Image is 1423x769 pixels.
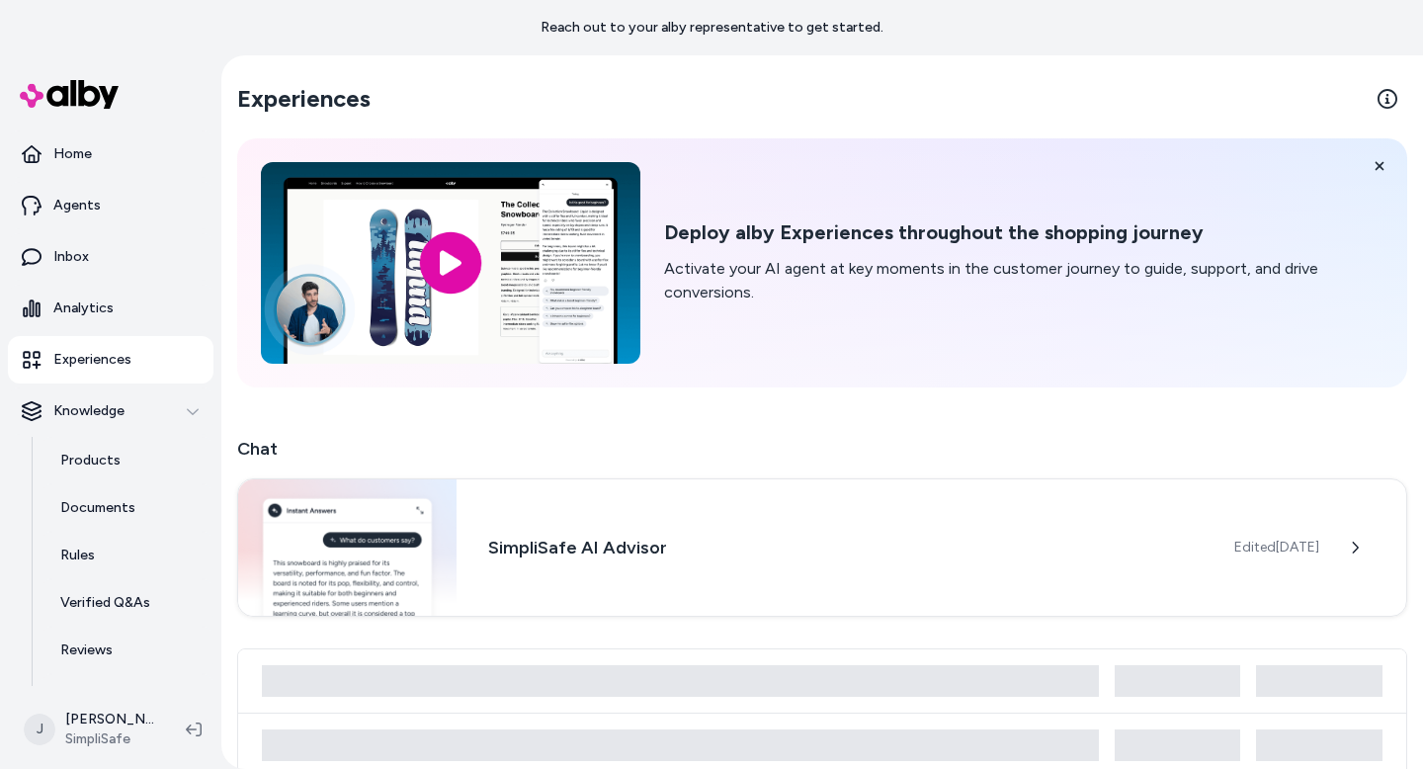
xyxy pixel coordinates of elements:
p: Experiences [53,350,131,370]
a: Verified Q&As [41,579,213,627]
span: Edited [DATE] [1234,538,1319,557]
h2: Chat [237,435,1407,463]
p: [PERSON_NAME] [65,710,154,729]
p: Documents [60,498,135,518]
a: Inbox [8,233,213,281]
a: Experiences [8,336,213,384]
p: Activate your AI agent at key moments in the customer journey to guide, support, and drive conver... [664,257,1383,304]
p: Products [60,451,121,470]
a: Survey Questions [41,674,213,722]
span: J [24,714,55,745]
p: Reach out to your alby representative to get started. [541,18,883,38]
button: J[PERSON_NAME]SimpliSafe [12,698,170,761]
a: Documents [41,484,213,532]
img: Chat widget [238,479,457,616]
p: Analytics [53,299,114,318]
a: Agents [8,182,213,229]
p: Knowledge [53,401,125,421]
p: Home [53,144,92,164]
a: Reviews [41,627,213,674]
p: Verified Q&As [60,593,150,613]
h2: Deploy alby Experiences throughout the shopping journey [664,220,1383,245]
a: Rules [41,532,213,579]
span: SimpliSafe [65,729,154,749]
h3: SimpliSafe AI Advisor [488,534,1203,561]
a: Analytics [8,285,213,332]
p: Reviews [60,641,113,660]
a: Home [8,130,213,178]
p: Rules [60,546,95,565]
button: Knowledge [8,387,213,435]
h2: Experiences [237,83,371,115]
a: Chat widgetSimpliSafe AI AdvisorEdited[DATE] [237,478,1407,617]
p: Inbox [53,247,89,267]
a: Products [41,437,213,484]
p: Agents [53,196,101,215]
img: alby Logo [20,80,119,109]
